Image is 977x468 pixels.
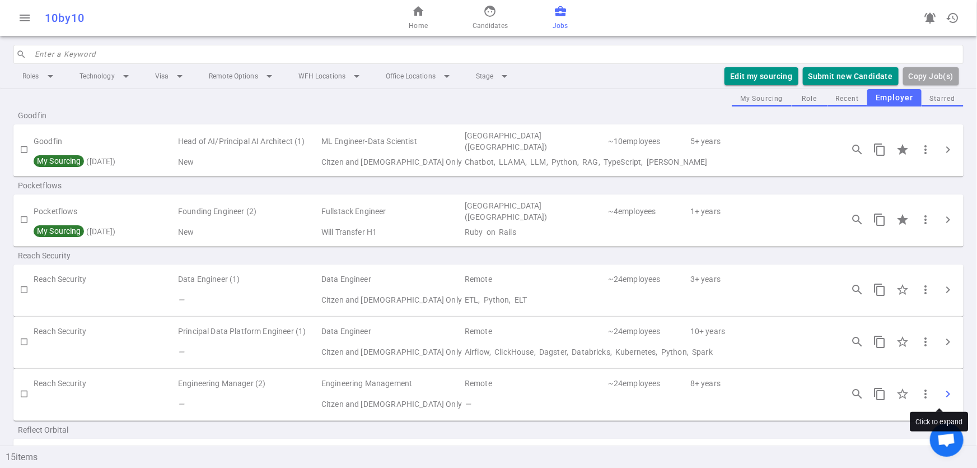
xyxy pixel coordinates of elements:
[200,66,285,86] li: Remote Options
[867,89,922,106] button: Employer
[937,279,959,301] button: Click to expand
[873,335,886,349] span: content_copy
[177,373,320,394] td: Engineering Manager (2)
[177,129,320,155] td: Head of AI/Principal AI Architect (1)
[873,143,886,156] span: content_copy
[937,383,959,405] button: Click to expand
[607,199,689,225] td: 4 | Employee Count
[850,335,864,349] span: search_insights
[930,423,964,457] a: Open chat
[553,4,568,31] a: Jobs
[873,283,886,296] span: content_copy
[891,382,914,406] div: Click to Starred
[320,224,464,240] td: Visa
[919,143,932,156] span: more_vert
[320,373,464,394] td: Engineering Management
[34,199,177,225] td: Pocketflows
[409,4,427,31] a: Home
[34,227,116,236] span: ( [DATE] )
[13,321,34,363] td: Check to Select for Matching
[792,91,828,106] button: Role
[553,20,568,31] span: Jobs
[320,199,464,225] td: Fullstack Engineer
[846,331,868,353] button: Open job engagements details
[177,342,320,363] td: Flags
[937,331,959,353] button: Click to expand
[607,269,689,290] td: 24 | Employee Count
[320,154,464,170] td: Visa
[732,91,792,106] button: My Sourcing
[13,269,34,311] td: Check to Select for Matching
[607,373,689,394] td: 24 | Employee Count
[465,400,471,409] i: —
[177,321,320,342] td: Principal Data Platform Engineer (1)
[464,373,607,394] td: Remote
[178,400,184,409] i: —
[34,129,177,155] td: Goodfin
[941,143,955,156] span: chevron_right
[919,213,932,226] span: more_vert
[18,424,161,435] span: Reflect Orbital
[850,283,864,296] span: search_insights
[377,66,462,86] li: Office Locations
[923,11,937,25] span: notifications_active
[34,157,116,166] span: ( [DATE] )
[34,269,177,290] td: Reach Security
[607,129,689,155] td: 10 | Employee Count
[941,7,964,29] button: Open history
[868,383,891,405] button: Copy this job's short summary. For full job description, use 3 dots -> Copy Long JD
[922,91,964,106] button: Starred
[919,283,932,296] span: more_vert
[289,66,372,86] li: WFH Locations
[868,331,891,353] button: Copy this job's short summary. For full job description, use 3 dots -> Copy Long JD
[34,321,177,342] td: Reach Security
[689,321,833,342] td: Experience
[34,373,177,394] td: Reach Security
[868,138,891,161] button: Copy this job's short summary. For full job description, use 3 dots -> Copy Long JD
[946,11,959,25] span: history
[689,373,833,394] td: Experience
[850,143,864,156] span: search_insights
[850,213,864,226] span: search_insights
[941,283,955,296] span: chevron_right
[689,269,833,290] td: Experience
[18,250,161,261] span: Reach Security
[320,394,464,415] td: Visa
[464,342,833,363] td: Technical Skills Airflow, ClickHouse, Dagster, Databricks, Kubernetes, Python, Spark
[868,279,891,301] button: Copy this job's short summary. For full job description, use 3 dots -> Copy Long JD
[846,138,868,161] button: Open job engagements details
[13,129,34,170] td: Check to Select for Matching
[464,394,833,415] td: Technical Skills
[850,387,864,401] span: search_insights
[34,342,177,363] td: My Sourcing
[320,290,464,311] td: Visa
[689,129,833,155] td: Experience
[828,91,867,106] button: Recent
[937,208,959,231] button: Click to expand
[13,66,66,86] li: Roles
[919,387,932,401] span: more_vert
[71,66,142,86] li: Technology
[18,180,161,191] span: Pocketflows
[35,226,82,235] span: My Sourcing
[473,4,508,31] a: Candidates
[919,335,932,349] span: more_vert
[891,138,914,161] div: Click to Starred
[177,199,320,225] td: Founding Engineer (2)
[964,441,977,455] button: expand_less
[868,208,891,231] button: Copy this job's short summary. For full job description, use 3 dots -> Copy Long JD
[891,330,914,354] div: Click to Starred
[846,383,868,405] button: Open job engagements details
[464,321,607,342] td: Remote
[891,208,914,231] div: Click to Starred
[873,387,886,401] span: content_copy
[34,154,177,170] td: My Sourcing
[18,110,161,121] span: Goodfin
[16,49,26,59] span: search
[146,66,195,86] li: Visa
[412,4,425,18] span: home
[941,213,955,226] span: chevron_right
[178,347,184,356] i: —
[846,208,868,231] button: Open job engagements details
